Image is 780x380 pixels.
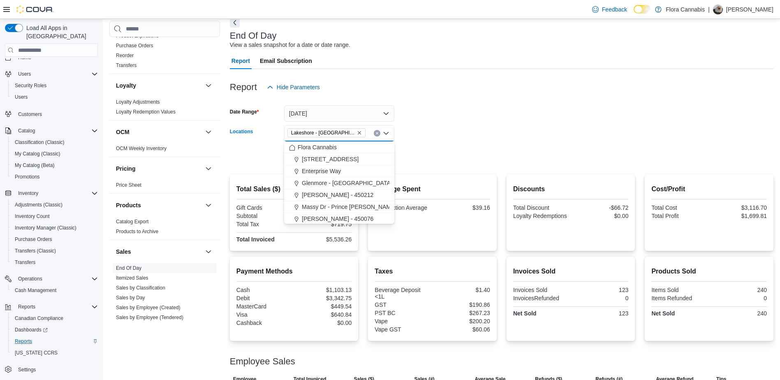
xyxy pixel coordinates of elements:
button: [PERSON_NAME] - 450076 [284,213,394,225]
span: Dashboards [15,327,48,333]
button: Transfers (Classic) [8,245,101,257]
button: Users [2,68,101,80]
button: Hide Parameters [264,79,323,95]
button: Classification (Classic) [8,137,101,148]
span: Lakeshore - [GEOGRAPHIC_DATA] - 450372 [291,129,355,137]
button: Catalog [2,125,101,137]
div: Beverage Deposit <1L [375,287,431,300]
button: Clear input [374,130,380,137]
button: OCM [204,127,213,137]
span: Loyalty Redemption Values [116,109,176,115]
h3: Report [230,82,257,92]
a: Inventory Count [12,211,53,221]
span: Security Roles [12,81,98,90]
img: Cova [16,5,53,14]
button: Promotions [8,171,101,183]
div: Loyalty Redemptions [513,213,569,219]
span: Promotions [15,174,40,180]
button: Settings [2,364,101,375]
a: Purchase Orders [12,234,56,244]
span: Customers [18,111,42,118]
div: Talon Daneluk [713,5,723,14]
span: Reports [15,338,32,345]
span: Itemized Sales [116,275,148,281]
span: Classification (Classic) [12,137,98,147]
div: $60.06 [434,326,490,333]
button: Reports [8,336,101,347]
button: Inventory Count [8,211,101,222]
div: 240 [711,287,767,293]
span: Reports [15,302,98,312]
span: End Of Day [116,265,141,271]
a: Loyalty Adjustments [116,99,160,105]
span: Purchase Orders [15,236,52,243]
button: [US_STATE] CCRS [8,347,101,359]
button: Inventory Manager (Classic) [8,222,101,234]
a: Canadian Compliance [12,313,67,323]
div: 123 [572,310,628,317]
label: Locations [230,128,253,135]
div: $3,116.70 [711,204,767,211]
span: My Catalog (Classic) [12,149,98,159]
a: Users [12,92,31,102]
span: Hide Parameters [277,83,320,91]
div: $449.54 [296,303,352,310]
span: Purchase Orders [116,42,153,49]
span: Reports [12,336,98,346]
div: Vape GST [375,326,431,333]
span: Reports [18,304,35,310]
div: Total Discount [513,204,569,211]
h3: End Of Day [230,31,277,41]
button: Security Roles [8,80,101,91]
a: Sales by Employee (Tendered) [116,315,183,320]
button: [STREET_ADDRESS] [284,153,394,165]
div: $3,342.75 [296,295,352,301]
div: Items Sold [651,287,707,293]
a: Reorder [116,53,134,58]
h3: Employee Sales [230,357,295,366]
span: [STREET_ADDRESS] [302,155,359,163]
div: $1,699.81 [711,213,767,219]
h2: Total Sales ($) [236,184,352,194]
p: Flora Cannabis [666,5,705,14]
span: Purchase Orders [12,234,98,244]
a: Cash Management [12,285,60,295]
span: Products to Archive [116,228,158,235]
span: Email Subscription [260,53,312,69]
span: Transfers [12,257,98,267]
div: Invoices Sold [513,287,569,293]
a: Catalog Export [116,219,148,225]
div: $267.23 [434,310,490,316]
span: Lakeshore - Kelowna - 450372 [287,128,366,137]
a: Customers [15,109,45,119]
button: Operations [2,273,101,285]
button: Close list of options [383,130,389,137]
a: Loyalty Redemption Values [116,109,176,115]
div: Products [109,217,220,240]
button: Canadian Compliance [8,313,101,324]
a: Sales by Classification [116,285,165,291]
span: Operations [18,276,42,282]
span: Canadian Compliance [15,315,63,322]
h2: Payment Methods [236,266,352,276]
div: Pricing [109,180,220,193]
span: My Catalog (Classic) [15,151,60,157]
div: $1.40 [434,287,490,293]
h2: Invoices Sold [513,266,629,276]
div: Transaction Average [375,204,431,211]
div: Total Tax [236,221,292,227]
div: 240 [711,310,767,317]
div: PST BC [375,310,431,316]
span: Catalog [15,126,98,136]
span: Inventory Count [15,213,50,220]
span: Customers [15,109,98,119]
span: OCM Weekly Inventory [116,145,167,152]
a: OCM Weekly Inventory [116,146,167,151]
div: Vape [375,318,431,324]
a: Sales by Day [116,295,145,301]
button: Remove Lakeshore - Kelowna - 450372 from selection in this group [357,130,362,135]
span: Sales by Classification [116,285,165,291]
button: Transfers [8,257,101,268]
